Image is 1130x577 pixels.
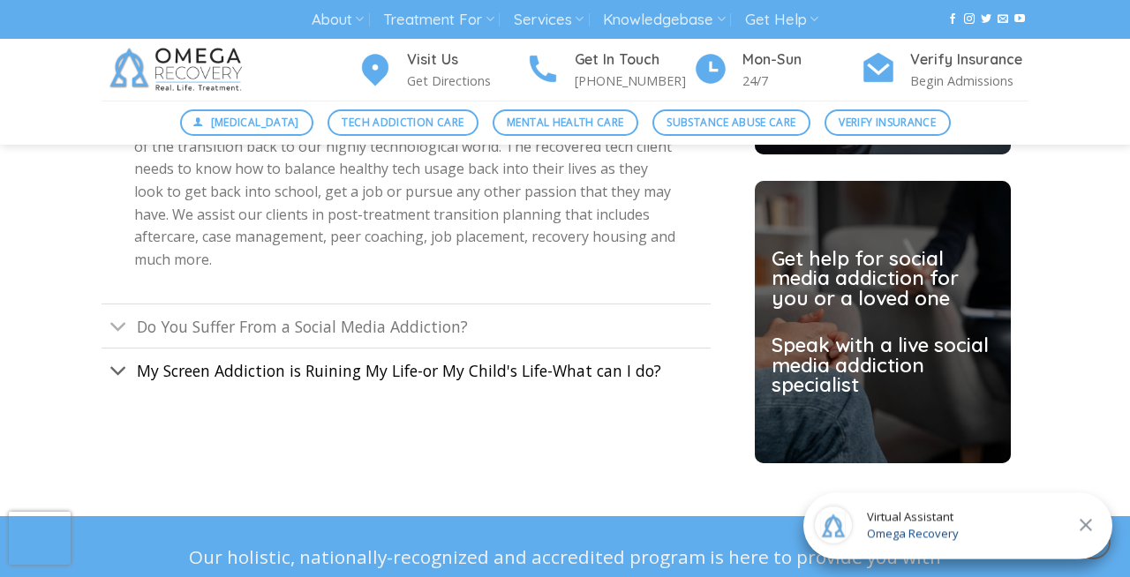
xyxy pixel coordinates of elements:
[772,249,994,395] a: Get help for social media addiction for you or a loved one Speak with a live social media addicti...
[9,512,71,565] iframe: reCAPTCHA
[312,4,364,36] a: About
[910,71,1028,91] p: Begin Admissions
[745,4,818,36] a: Get Help
[102,39,256,101] img: Omega Recovery
[1014,13,1025,26] a: Follow on YouTube
[137,360,661,381] span: My Screen Addiction is Ruining My Life-or My Child's Life-What can I do?
[514,4,584,36] a: Services
[328,109,478,136] a: Tech Addiction Care
[772,249,994,308] h2: Get help for social media addiction for you or a loved one
[137,316,468,337] span: Do You Suffer From a Social Media Addiction?
[667,114,795,131] span: Substance Abuse Care
[180,109,314,136] a: [MEDICAL_DATA]
[964,13,975,26] a: Follow on Instagram
[507,114,623,131] span: Mental Health Care
[342,114,463,131] span: Tech Addiction Care
[383,4,493,36] a: Treatment For
[772,336,994,395] h2: Speak with a live social media addiction specialist
[102,353,136,391] button: Toggle
[525,49,693,92] a: Get In Touch [PHONE_NUMBER]
[102,303,711,348] a: Toggle Do You Suffer From a Social Media Addiction?
[947,13,958,26] a: Follow on Facebook
[825,109,951,136] a: Verify Insurance
[358,49,525,92] a: Visit Us Get Directions
[742,71,861,91] p: 24/7
[407,49,525,71] h4: Visit Us
[603,4,725,36] a: Knowledgebase
[910,49,1028,71] h4: Verify Insurance
[134,68,678,271] p: Towards the end of treatment, the client works with their therapist to slowly begin to reintegrat...
[861,49,1028,92] a: Verify Insurance Begin Admissions
[407,71,525,91] p: Get Directions
[652,109,810,136] a: Substance Abuse Care
[575,49,693,71] h4: Get In Touch
[742,49,861,71] h4: Mon-Sun
[981,13,991,26] a: Follow on Twitter
[102,348,711,392] a: Toggle My Screen Addiction is Ruining My Life-or My Child's Life-What can I do?
[211,114,299,131] span: [MEDICAL_DATA]
[839,114,936,131] span: Verify Insurance
[493,109,638,136] a: Mental Health Care
[998,13,1008,26] a: Send us an email
[102,309,136,347] button: Toggle
[575,71,693,91] p: [PHONE_NUMBER]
